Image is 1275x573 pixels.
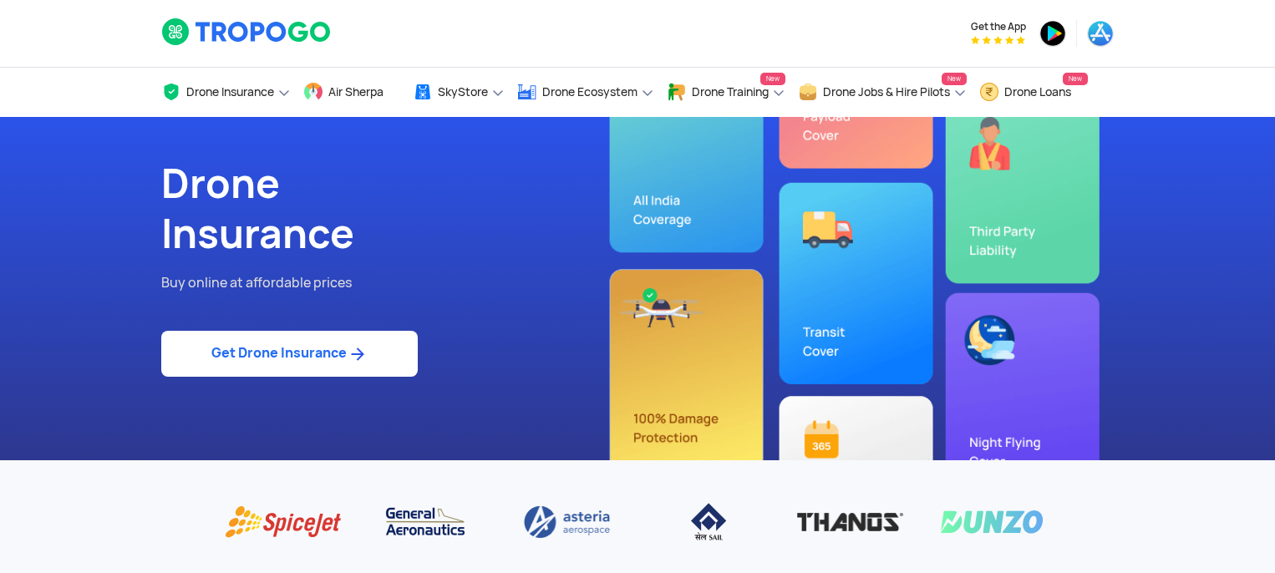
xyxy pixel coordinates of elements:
[161,18,333,46] img: logoHeader.svg
[667,68,785,117] a: Drone TrainingNew
[303,68,400,117] a: Air Sherpa
[792,502,909,542] img: Thanos Technologies
[542,85,637,99] span: Drone Ecosystem
[161,159,625,259] h1: Drone Insurance
[942,73,967,85] span: New
[760,73,785,85] span: New
[161,68,291,117] a: Drone Insurance
[971,36,1025,44] img: App Raking
[161,331,418,377] a: Get Drone Insurance
[1004,85,1071,99] span: Drone Loans
[517,68,654,117] a: Drone Ecosystem
[1063,73,1088,85] span: New
[438,85,488,99] span: SkyStore
[328,85,384,99] span: Air Sherpa
[367,502,484,542] img: General Aeronautics
[650,502,767,542] img: IISCO Steel Plant
[186,85,274,99] span: Drone Insurance
[1087,20,1114,47] img: ic_appstore.png
[933,502,1050,542] img: Dunzo
[413,68,505,117] a: SkyStore
[509,502,626,542] img: Asteria aerospace
[823,85,950,99] span: Drone Jobs & Hire Pilots
[225,502,342,542] img: Spice Jet
[798,68,967,117] a: Drone Jobs & Hire PilotsNew
[1039,20,1066,47] img: ic_playstore.png
[347,344,368,364] img: ic_arrow_forward_blue.svg
[161,272,625,294] p: Buy online at affordable prices
[692,85,769,99] span: Drone Training
[971,20,1026,33] span: Get the App
[979,68,1088,117] a: Drone LoansNew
